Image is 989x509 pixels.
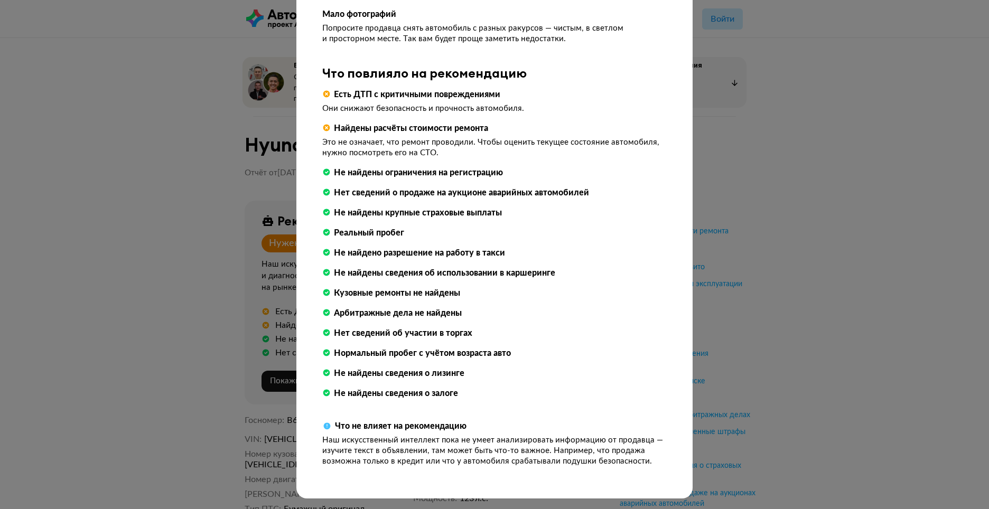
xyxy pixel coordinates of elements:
div: Не найдены сведения о залоге [334,388,458,399]
div: Найдены расчёты стоимости ремонта [334,122,488,134]
div: Попросите продавца снять автомобиль с разных ракурсов — чистым, в светлом и просторном месте. Так... [322,23,667,44]
div: Реальный пробег [334,227,404,239]
div: Нет сведений об участии в торгах [334,327,472,339]
div: Нормальный пробег с учётом возраста авто [334,347,511,359]
div: Мало фотографий [322,8,667,20]
div: Не найдено разрешение на работу в такси [334,247,505,259]
div: Арбитражные дела не найдены [334,307,462,319]
div: Нет сведений о продаже на аукционе аварийных автомобилей [334,187,589,199]
div: Кузовные ремонты не найдены [334,287,460,299]
div: Не найдены крупные страховые выплаты [334,207,502,219]
div: Что повлияло на рекомендацию [322,65,667,80]
div: Не найдены ограничения на регистрацию [334,167,503,178]
div: Не найдены сведения о лизинге [334,367,464,379]
div: Это не означает, что ремонт проводили. Чтобы оценить текущее состояние автомобиля, нужно посмотре... [322,137,667,158]
div: Не найдены сведения об использовании в каршеринге [334,267,555,279]
div: Наш искусственный интеллект пока не умеет анализировать информацию от продавца — изучите текст в ... [322,435,667,467]
div: Есть ДТП с критичными повреждениями [334,89,500,100]
div: Они снижают безопасность и прочность автомобиля. [322,103,667,114]
div: Что не влияет на рекомендацию [335,420,466,432]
